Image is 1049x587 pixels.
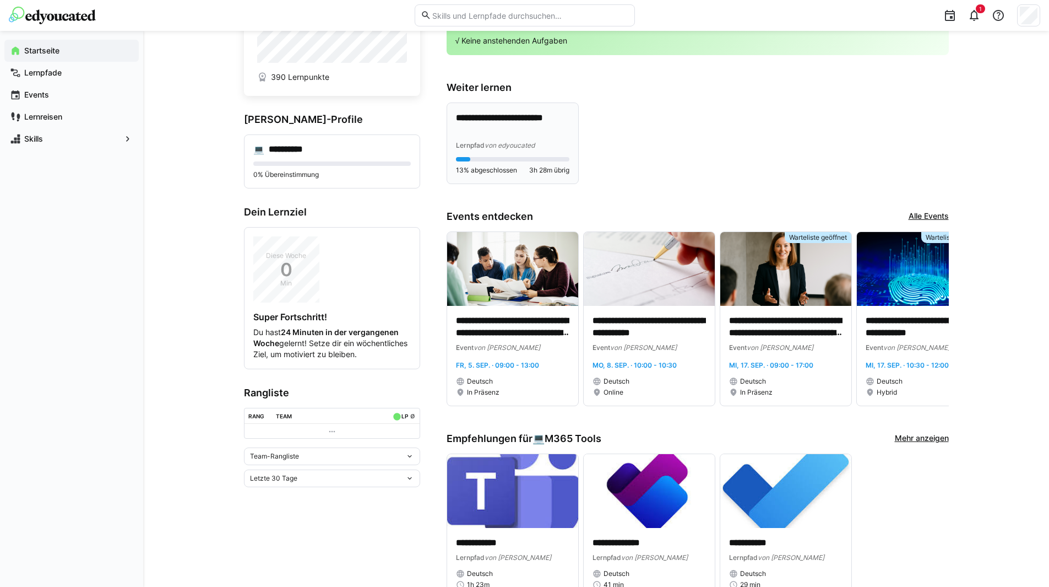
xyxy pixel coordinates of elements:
span: Team-Rangliste [250,452,299,461]
a: Mehr anzeigen [895,433,949,445]
div: 💻️ [253,144,264,155]
h3: Rangliste [244,387,420,399]
span: Lernpfad [593,553,621,562]
span: von [PERSON_NAME] [747,343,813,352]
span: von edyoucated [485,141,535,149]
span: Deutsch [604,569,629,578]
a: ø [410,411,415,420]
span: M365 Tools [545,433,601,445]
span: Event [866,343,883,352]
h3: [PERSON_NAME]-Profile [244,114,420,126]
span: Online [604,388,623,397]
span: Mi, 17. Sep. · 10:30 - 12:00 [866,361,949,369]
img: image [584,454,715,528]
span: Event [456,343,474,352]
span: Event [593,343,610,352]
span: Mi, 17. Sep. · 09:00 - 17:00 [729,361,813,369]
span: Warteliste geöffnet [926,233,983,242]
span: Lernpfad [456,141,485,149]
img: image [447,454,578,528]
div: 💻️ [532,433,601,445]
div: Team [276,413,292,419]
span: 1 [979,6,982,12]
img: image [720,454,851,528]
span: von [PERSON_NAME] [474,343,540,352]
input: Skills und Lernpfade durchsuchen… [431,10,628,20]
div: Rang [248,413,264,419]
span: Warteliste geöffnet [789,233,847,242]
span: 3h 28m übrig [529,166,569,175]
span: von [PERSON_NAME] [610,343,677,352]
h3: Dein Lernziel [244,206,420,218]
span: Mo, 8. Sep. · 10:00 - 10:30 [593,361,677,369]
p: 0% Übereinstimmung [253,170,411,179]
span: In Präsenz [467,388,499,397]
span: von [PERSON_NAME] [883,343,950,352]
span: 390 Lernpunkte [271,72,329,83]
p: Du hast gelernt! Setze dir ein wöchentliches Ziel, um motiviert zu bleiben. [253,327,411,360]
img: image [447,232,578,306]
span: Deutsch [467,377,493,386]
span: Deutsch [740,377,766,386]
span: Deutsch [467,569,493,578]
img: image [720,232,851,306]
span: 13% abgeschlossen [456,166,517,175]
span: Deutsch [604,377,629,386]
span: von [PERSON_NAME] [621,553,688,562]
span: von [PERSON_NAME] [485,553,551,562]
h4: Super Fortschritt! [253,311,411,322]
span: Fr, 5. Sep. · 09:00 - 13:00 [456,361,539,369]
strong: 24 Minuten in der vergangenen Woche [253,327,399,348]
span: Letzte 30 Tage [250,474,297,483]
span: Lernpfad [456,553,485,562]
a: Alle Events [909,211,949,223]
span: Deutsch [877,377,903,386]
h3: Weiter lernen [447,82,949,94]
span: Lernpfad [729,553,758,562]
span: Event [729,343,747,352]
span: Hybrid [877,388,897,397]
img: image [857,232,988,306]
div: LP [401,413,408,419]
span: von [PERSON_NAME] [758,553,824,562]
h3: Events entdecken [447,211,533,223]
img: image [584,232,715,306]
span: In Präsenz [740,388,773,397]
h3: Empfehlungen für [447,433,601,445]
p: √ Keine anstehenden Aufgaben [455,35,940,46]
span: Deutsch [740,569,766,578]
